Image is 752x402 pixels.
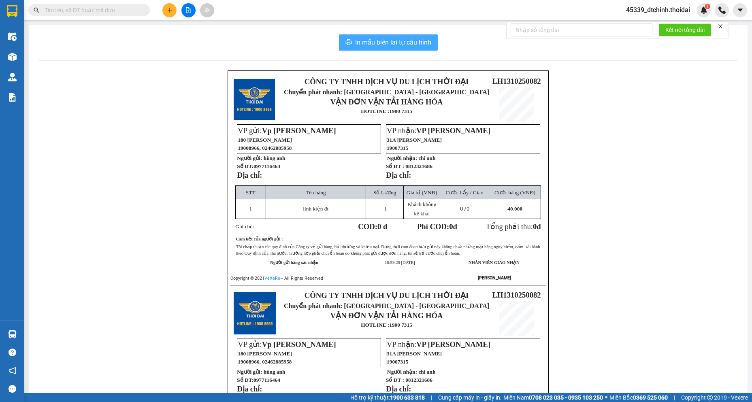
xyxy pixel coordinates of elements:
[389,322,412,328] strong: 1900 7315
[254,163,280,169] span: 0977116464
[7,5,17,17] img: logo-vxr
[633,394,668,401] strong: 0369 525 060
[284,302,489,309] span: Chuyển phát nhanh: [GEOGRAPHIC_DATA] - [GEOGRAPHIC_DATA]
[8,73,17,81] img: warehouse-icon
[387,126,490,135] span: VP nhận:
[449,222,453,231] span: 0
[387,137,442,143] span: 31A [PERSON_NAME]
[469,260,520,265] strong: NHÂN VIÊN GIAO NHẬN
[387,340,490,349] span: VP nhận:
[529,394,603,401] strong: 0708 023 035 - 0935 103 250
[665,26,705,34] span: Kết nối tổng đài
[507,206,522,212] span: 40.000
[659,23,711,36] button: Kết nối tổng đài
[236,245,540,255] span: Tôi chấp thuận các quy định của Công ty về gửi hàng, bồi thường và khiếu nại. Đồng thời cam đoan ...
[238,137,292,143] span: 180 [PERSON_NAME]
[431,393,432,402] span: |
[405,377,432,383] span: 0812321686
[236,237,283,241] u: Cam kết của người gửi :
[234,292,276,335] img: logo
[237,377,280,383] strong: Số ĐT:
[4,29,9,70] img: logo
[385,260,415,265] span: 18:59:20 [DATE]
[85,54,133,63] span: LH1310250082
[238,359,292,365] span: 19008966, 02462885958
[185,7,191,13] span: file-add
[9,385,16,393] span: message
[358,222,387,231] strong: COD:
[12,35,82,64] span: Chuyển phát nhanh: [GEOGRAPHIC_DATA] - [GEOGRAPHIC_DATA]
[237,171,262,179] strong: Địa chỉ:
[8,330,17,338] img: warehouse-icon
[377,222,387,231] span: 0 đ
[238,351,292,357] span: 180 [PERSON_NAME]
[405,163,432,169] span: 0812321686
[237,385,262,393] strong: Địa chỉ:
[330,98,443,106] strong: VẬN ĐƠN VẬN TẢI HÀNG HÓA
[284,89,489,96] span: Chuyển phát nhanh: [GEOGRAPHIC_DATA] - [GEOGRAPHIC_DATA]
[204,7,210,13] span: aim
[262,126,336,135] span: Vp [PERSON_NAME]
[200,3,214,17] button: aim
[511,23,652,36] input: Nhập số tổng đài
[386,171,411,179] strong: Địa chỉ:
[445,189,483,196] span: Cước Lấy / Giao
[674,393,675,402] span: |
[181,3,196,17] button: file-add
[249,206,252,212] span: 1
[706,4,709,9] span: 1
[737,6,744,14] span: caret-down
[389,108,412,114] strong: 1900 7315
[416,340,490,349] span: VP [PERSON_NAME]
[9,349,16,356] span: question-circle
[478,275,511,281] strong: [PERSON_NAME]
[373,189,396,196] span: Số Lượng
[14,6,80,33] strong: CÔNG TY TNHH DỊCH VỤ DU LỊCH THỜI ĐẠI
[503,393,603,402] span: Miền Nam
[418,155,435,161] span: chi anh
[262,340,336,349] span: Vp [PERSON_NAME]
[733,3,747,17] button: caret-down
[306,189,326,196] span: Tên hàng
[237,163,280,169] strong: Số ĐT:
[467,206,469,212] span: 0
[162,3,177,17] button: plus
[264,155,285,161] span: hùng anh
[235,223,254,230] span: Ghi chú:
[339,34,438,51] button: printerIn mẫu biên lai tự cấu hình
[167,7,173,13] span: plus
[386,163,404,169] strong: Số ĐT :
[45,6,140,15] input: Tìm tên, số ĐT hoặc mã đơn
[8,53,17,61] img: warehouse-icon
[605,396,607,399] span: ⚪️
[345,39,352,47] span: printer
[246,189,256,196] span: STT
[305,291,469,300] strong: CÔNG TY TNHH DỊCH VỤ DU LỊCH THỜI ĐẠI
[700,6,707,14] img: icon-new-feature
[361,322,389,328] strong: HOTLINE :
[609,393,668,402] span: Miền Bắc
[330,311,443,320] strong: VẬN ĐƠN VẬN TẢI HÀNG HÓA
[407,189,437,196] span: Giá trị (VNĐ)
[387,155,417,161] strong: Người nhận:
[8,93,17,102] img: solution-icon
[418,369,435,375] span: chi anh
[350,393,425,402] span: Hỗ trợ kỹ thuật:
[705,4,710,9] sup: 1
[270,260,318,265] strong: Người gửi hàng xác nhận
[620,5,697,15] span: 45339_dtchinh.thoidai
[34,7,39,13] span: search
[494,189,535,196] span: Cước hàng (VNĐ)
[361,108,389,114] strong: HOTLINE :
[707,395,713,400] span: copyright
[438,393,501,402] span: Cung cấp máy in - giấy in:
[386,377,404,383] strong: Số ĐT :
[387,369,417,375] strong: Người nhận:
[355,37,431,47] span: In mẫu biên lai tự cấu hình
[486,222,541,231] span: Tổng phải thu:
[384,206,387,212] span: 1
[460,206,469,212] span: 0 /
[718,6,726,14] img: phone-icon
[416,126,490,135] span: VP [PERSON_NAME]
[237,369,262,375] strong: Người gửi:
